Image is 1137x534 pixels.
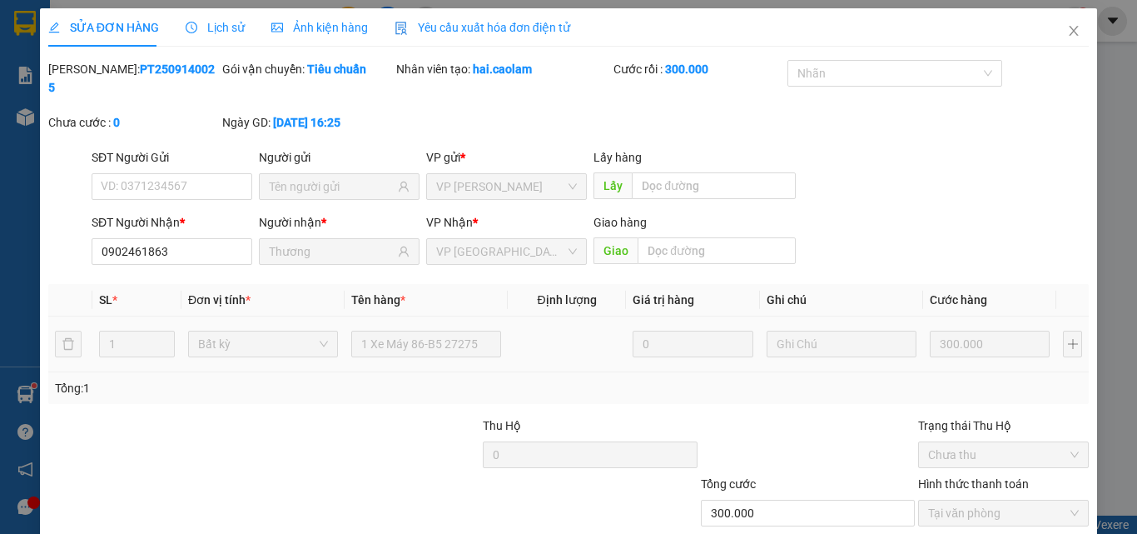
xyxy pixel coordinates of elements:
[436,239,577,264] span: VP Sài Gòn
[48,22,60,33] span: edit
[701,477,756,491] span: Tổng cước
[395,21,570,34] span: Yêu cầu xuất hóa đơn điện tử
[593,151,642,164] span: Lấy hàng
[48,60,219,97] div: [PERSON_NAME]:
[767,331,916,357] input: Ghi Chú
[99,293,112,307] span: SL
[930,331,1050,357] input: 0
[398,246,410,257] span: user
[473,62,532,76] b: hai.caolam
[351,331,501,357] input: VD: Bàn, Ghế
[271,21,368,34] span: Ảnh kiện hàng
[1063,331,1082,357] button: plus
[632,172,796,199] input: Dọc đường
[273,116,340,129] b: [DATE] 16:25
[259,213,420,232] div: Người nhận
[1050,8,1097,55] button: Close
[55,379,440,397] div: Tổng: 1
[55,331,82,357] button: delete
[593,172,632,199] span: Lấy
[918,477,1029,491] label: Hình thức thanh toán
[426,148,587,167] div: VP gửi
[395,22,408,35] img: icon
[48,113,219,132] div: Chưa cước :
[259,148,420,167] div: Người gửi
[188,293,251,307] span: Đơn vị tính
[271,22,283,33] span: picture
[186,21,245,34] span: Lịch sử
[222,60,393,78] div: Gói vận chuyển:
[665,62,708,76] b: 300.000
[633,293,694,307] span: Giá trị hàng
[638,237,796,264] input: Dọc đường
[113,116,120,129] b: 0
[593,237,638,264] span: Giao
[930,293,987,307] span: Cước hàng
[537,293,596,307] span: Định lượng
[398,181,410,192] span: user
[92,148,252,167] div: SĐT Người Gửi
[396,60,610,78] div: Nhân viên tạo:
[269,177,395,196] input: Tên người gửi
[436,174,577,199] span: VP Phan Thiết
[633,331,752,357] input: 0
[307,62,366,76] b: Tiêu chuẩn
[48,21,159,34] span: SỬA ĐƠN HÀNG
[351,293,405,307] span: Tên hàng
[198,332,328,357] span: Bất kỳ
[186,22,197,33] span: clock-circle
[760,284,923,317] th: Ghi chú
[483,419,521,432] span: Thu Hộ
[222,113,393,132] div: Ngày GD:
[426,216,473,229] span: VP Nhận
[928,442,1079,467] span: Chưa thu
[269,242,395,261] input: Tên người nhận
[92,213,252,232] div: SĐT Người Nhận
[918,417,1089,435] div: Trạng thái Thu Hộ
[928,501,1079,526] span: Tại văn phòng
[1067,24,1080,37] span: close
[613,60,784,78] div: Cước rồi :
[593,216,647,229] span: Giao hàng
